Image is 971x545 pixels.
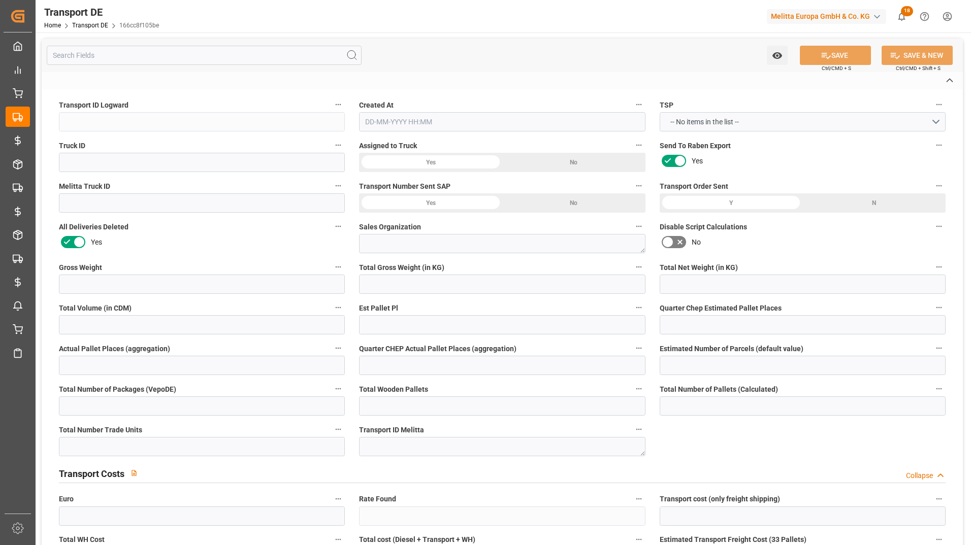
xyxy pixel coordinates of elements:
[632,301,645,314] button: Est Pallet Pl
[359,141,417,151] span: Assigned to Truck
[882,46,953,65] button: SAVE & NEW
[332,260,345,274] button: Gross Weight
[660,112,946,131] button: open menu
[47,46,362,65] input: Search Fields
[332,301,345,314] button: Total Volume (in CDM)
[632,220,645,233] button: Sales Organization
[359,262,444,273] span: Total Gross Weight (in KG)
[692,156,703,166] span: Yes
[913,5,936,28] button: Help Center
[332,139,345,152] button: Truck ID
[124,463,144,483] button: View description
[660,494,780,504] span: Transport cost (only freight shipping)
[932,179,946,192] button: Transport Order Sent
[660,100,673,111] span: TSP
[332,423,345,436] button: Total Number Trade Units
[632,492,645,505] button: Rate Found
[822,64,851,72] span: Ctrl/CMD + S
[632,139,645,152] button: Assigned to Truck
[890,5,913,28] button: show 18 new notifications
[932,342,946,355] button: Estimated Number of Parcels (default value)
[660,303,782,314] span: Quarter Chep Estimated Pallet Places
[59,344,170,354] span: Actual Pallet Places (aggregation)
[359,193,502,213] div: Yes
[359,494,396,504] span: Rate Found
[660,534,806,545] span: Estimated Transport Freight Cost (33 Pallets)
[767,46,788,65] button: open menu
[932,382,946,395] button: Total Number of Pallets (Calculated)
[359,425,424,435] span: Transport ID Melitta
[632,423,645,436] button: Transport ID Melitta
[359,181,450,192] span: Transport Number Sent SAP
[660,193,803,213] div: Y
[59,181,110,192] span: Melitta Truck ID
[91,237,102,248] span: Yes
[767,9,886,24] div: Melitta Europa GmbH & Co. KG
[632,342,645,355] button: Quarter CHEP Actual Pallet Places (aggregation)
[59,425,142,435] span: Total Number Trade Units
[359,153,502,172] div: Yes
[767,7,890,26] button: Melitta Europa GmbH & Co. KG
[665,117,744,127] span: -- No items in the list --
[359,534,475,545] span: Total cost (Diesel + Transport + WH)
[932,260,946,274] button: Total Net Weight (in KG)
[44,22,61,29] a: Home
[660,181,728,192] span: Transport Order Sent
[359,303,398,314] span: Est Pallet Pl
[59,100,128,111] span: Transport ID Logward
[359,112,645,131] input: DD-MM-YYYY HH:MM
[359,384,428,395] span: Total Wooden Pallets
[660,384,778,395] span: Total Number of Pallets (Calculated)
[932,220,946,233] button: Disable Script Calculations
[359,344,516,354] span: Quarter CHEP Actual Pallet Places (aggregation)
[59,494,74,504] span: Euro
[502,153,645,172] div: No
[44,5,159,20] div: Transport DE
[59,303,132,314] span: Total Volume (in CDM)
[332,220,345,233] button: All Deliveries Deleted
[332,342,345,355] button: Actual Pallet Places (aggregation)
[932,301,946,314] button: Quarter Chep Estimated Pallet Places
[932,98,946,111] button: TSP
[632,98,645,111] button: Created At
[692,237,701,248] span: No
[632,260,645,274] button: Total Gross Weight (in KG)
[906,470,933,481] div: Collapse
[896,64,941,72] span: Ctrl/CMD + Shift + S
[359,100,394,111] span: Created At
[332,382,345,395] button: Total Number of Packages (VepoDE)
[359,222,421,232] span: Sales Organization
[901,6,913,16] span: 18
[660,344,803,354] span: Estimated Number of Parcels (default value)
[332,98,345,111] button: Transport ID Logward
[332,179,345,192] button: Melitta Truck ID
[660,141,731,151] span: Send To Raben Export
[932,139,946,152] button: Send To Raben Export
[59,141,85,151] span: Truck ID
[332,492,345,505] button: Euro
[802,193,946,213] div: N
[59,222,128,232] span: All Deliveries Deleted
[660,222,747,232] span: Disable Script Calculations
[72,22,108,29] a: Transport DE
[59,467,124,481] h2: Transport Costs
[660,262,738,273] span: Total Net Weight (in KG)
[502,193,645,213] div: No
[632,179,645,192] button: Transport Number Sent SAP
[632,382,645,395] button: Total Wooden Pallets
[932,492,946,505] button: Transport cost (only freight shipping)
[59,262,102,273] span: Gross Weight
[59,384,176,395] span: Total Number of Packages (VepoDE)
[59,534,105,545] span: Total WH Cost
[800,46,871,65] button: SAVE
